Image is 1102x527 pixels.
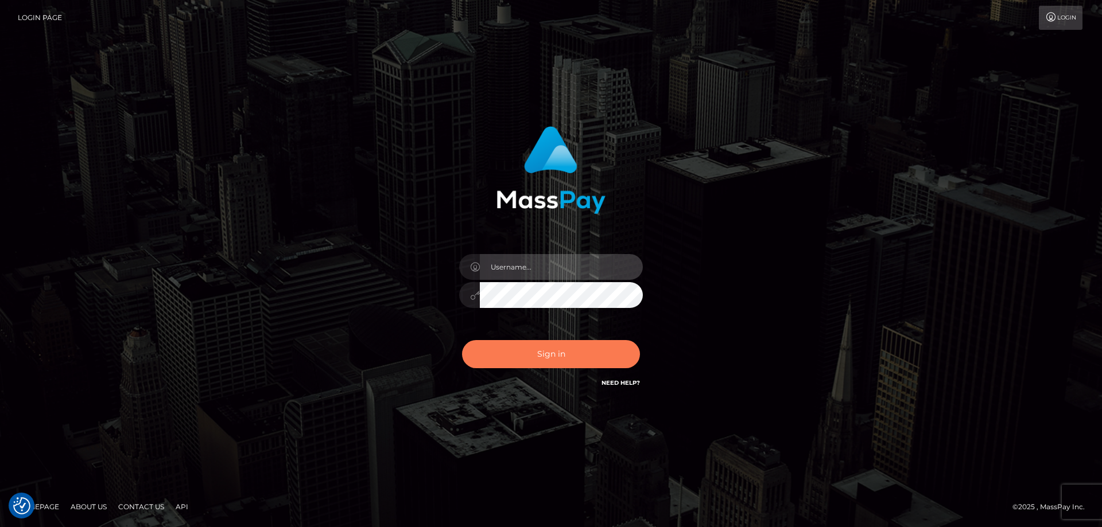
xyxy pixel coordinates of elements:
a: Need Help? [602,379,640,387]
a: Contact Us [114,498,169,516]
a: API [171,498,193,516]
a: Login [1039,6,1082,30]
button: Sign in [462,340,640,368]
button: Consent Preferences [13,497,30,514]
img: MassPay Login [496,126,606,214]
div: © 2025 , MassPay Inc. [1012,501,1093,513]
img: Revisit consent button [13,497,30,514]
input: Username... [480,254,643,280]
a: About Us [66,498,111,516]
a: Login Page [18,6,62,30]
a: Homepage [13,498,64,516]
